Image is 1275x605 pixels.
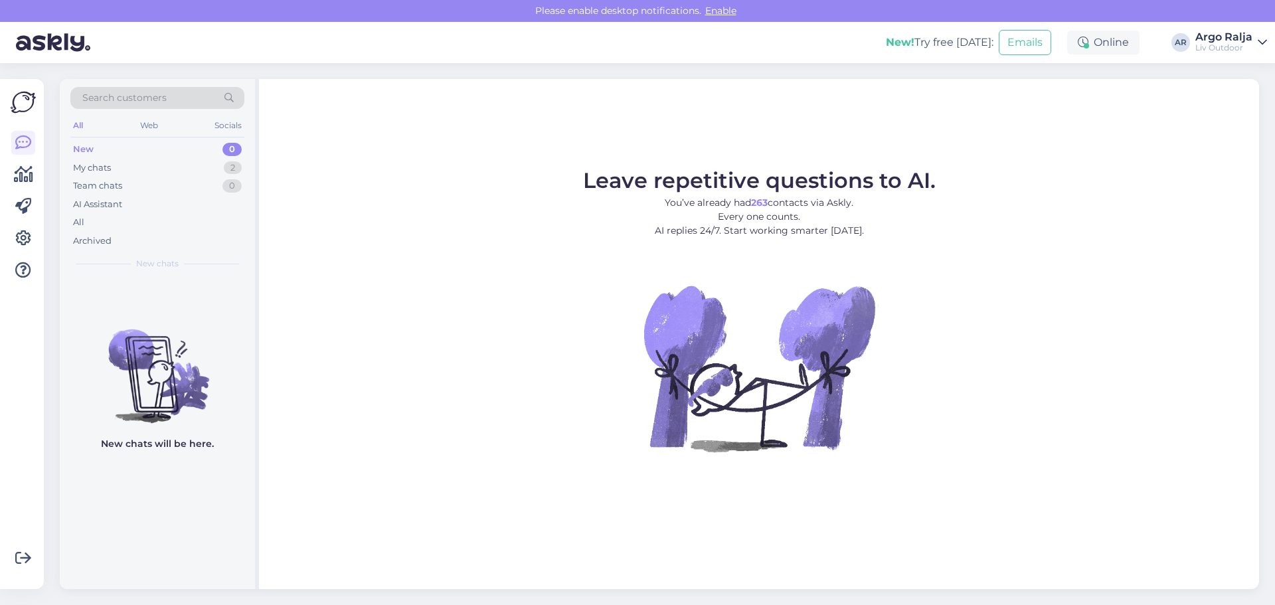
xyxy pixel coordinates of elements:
[1195,43,1252,53] div: Liv Outdoor
[137,117,161,134] div: Web
[999,30,1051,55] button: Emails
[73,216,84,229] div: All
[73,161,111,175] div: My chats
[1195,32,1267,53] a: Argo RaljaLiv Outdoor
[886,35,993,50] div: Try free [DATE]:
[224,161,242,175] div: 2
[583,167,936,193] span: Leave repetitive questions to AI.
[222,143,242,156] div: 0
[222,179,242,193] div: 0
[73,179,122,193] div: Team chats
[886,36,914,48] b: New!
[73,143,94,156] div: New
[136,258,179,270] span: New chats
[751,197,768,209] b: 263
[82,91,167,105] span: Search customers
[1171,33,1190,52] div: AR
[1195,32,1252,43] div: Argo Ralja
[212,117,244,134] div: Socials
[639,248,879,487] img: No Chat active
[1067,31,1140,54] div: Online
[101,437,214,451] p: New chats will be here.
[11,90,36,115] img: Askly Logo
[73,198,122,211] div: AI Assistant
[70,117,86,134] div: All
[73,234,112,248] div: Archived
[60,305,255,425] img: No chats
[583,196,936,238] p: You’ve already had contacts via Askly. Every one counts. AI replies 24/7. Start working smarter [...
[701,5,740,17] span: Enable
